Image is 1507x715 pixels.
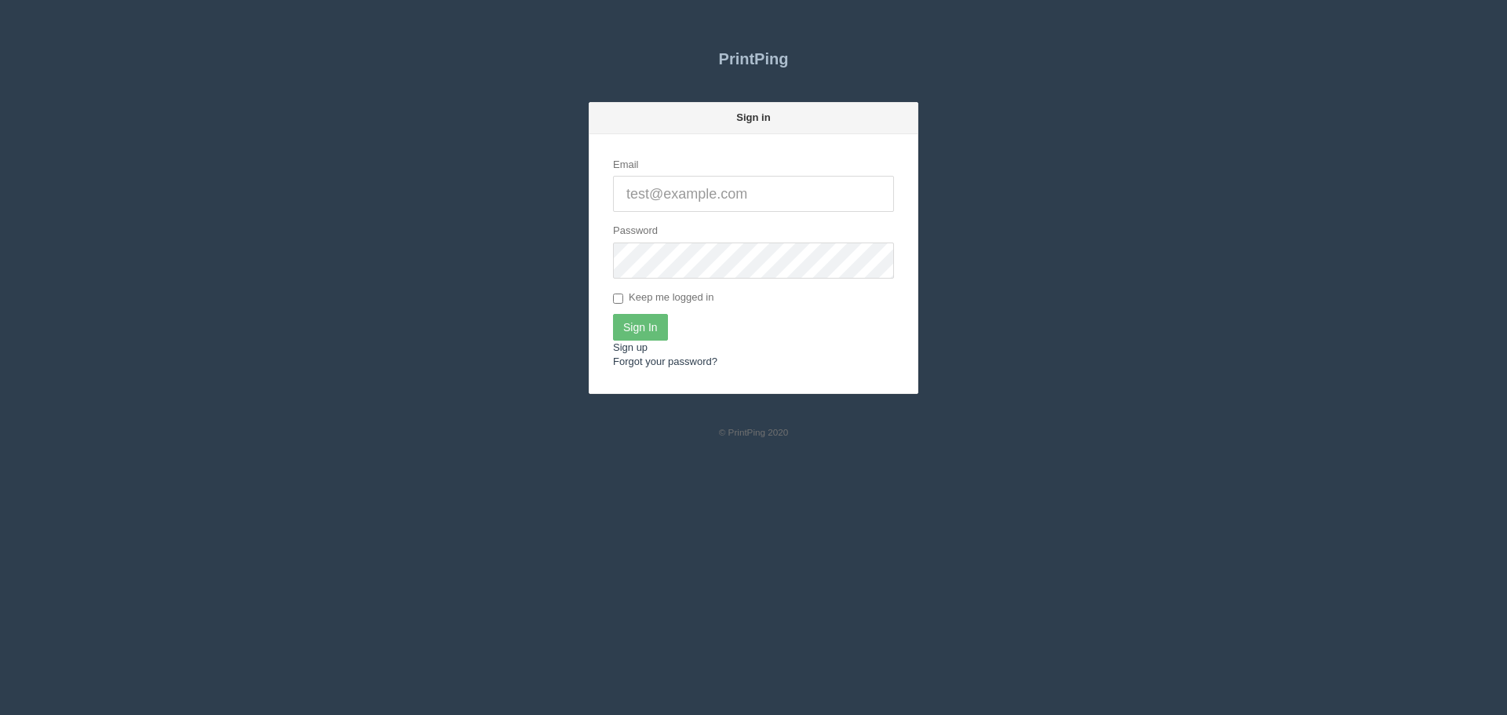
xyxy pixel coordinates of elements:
label: Password [613,224,658,239]
a: Forgot your password? [613,356,717,367]
label: Email [613,158,639,173]
small: © PrintPing 2020 [719,427,789,437]
label: Keep me logged in [613,290,713,306]
input: Keep me logged in [613,294,623,304]
a: PrintPing [589,39,918,78]
strong: Sign in [736,111,770,123]
a: Sign up [613,341,648,353]
input: test@example.com [613,176,894,212]
input: Sign In [613,314,668,341]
